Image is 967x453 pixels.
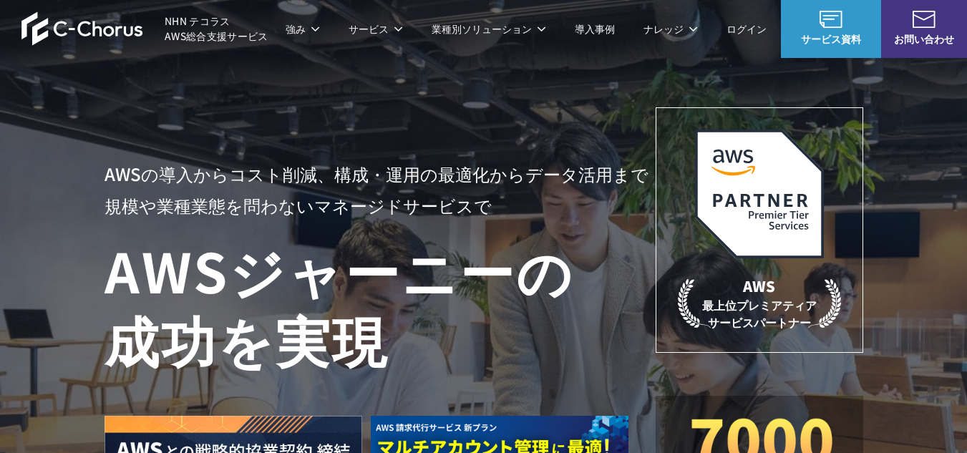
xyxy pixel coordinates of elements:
p: サービス [349,21,403,36]
a: AWS総合支援サービス C-Chorus NHN テコラスAWS総合支援サービス [21,11,268,46]
img: お問い合わせ [913,11,936,28]
p: ナレッジ [643,21,698,36]
p: 最上位プレミアティア サービスパートナー [678,276,841,331]
h1: AWS ジャーニーの 成功を実現 [105,235,656,373]
span: お問い合わせ [881,31,967,47]
em: AWS [743,276,775,296]
p: 業種別ソリューション [432,21,546,36]
p: 強み [286,21,320,36]
span: サービス資料 [781,31,881,47]
img: AWS総合支援サービス C-Chorus サービス資料 [820,11,842,28]
img: AWSプレミアティアサービスパートナー [695,130,824,258]
span: NHN テコラス AWS総合支援サービス [165,14,268,44]
p: AWSの導入からコスト削減、 構成・運用の最適化からデータ活用まで 規模や業種業態を問わない マネージドサービスで [105,158,656,221]
a: ログイン [727,21,767,36]
a: 導入事例 [575,21,615,36]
